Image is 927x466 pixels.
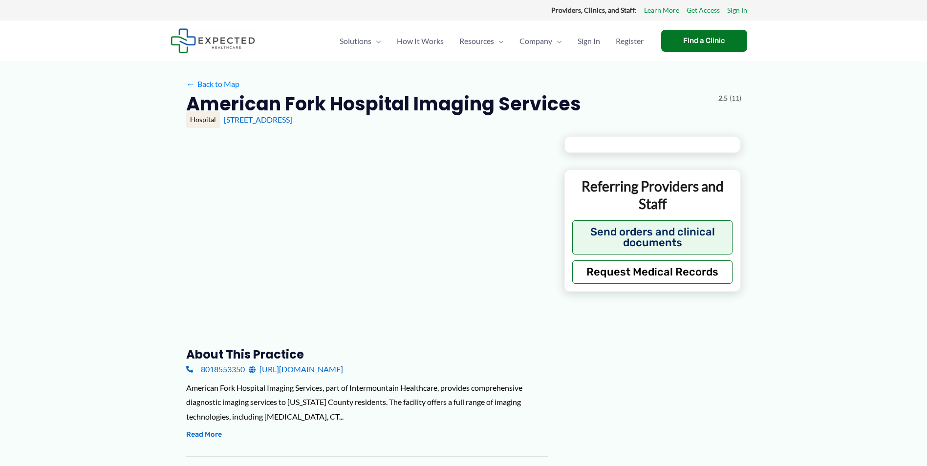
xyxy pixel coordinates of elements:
[171,28,255,53] img: Expected Healthcare Logo - side, dark font, small
[186,79,195,88] span: ←
[644,4,679,17] a: Learn More
[578,24,600,58] span: Sign In
[494,24,504,58] span: Menu Toggle
[332,24,389,58] a: SolutionsMenu Toggle
[371,24,381,58] span: Menu Toggle
[572,220,733,254] button: Send orders and clinical documents
[727,4,747,17] a: Sign In
[389,24,452,58] a: How It Works
[551,6,637,14] strong: Providers, Clinics, and Staff:
[570,24,608,58] a: Sign In
[340,24,371,58] span: Solutions
[572,177,733,213] p: Referring Providers and Staff
[186,92,581,116] h2: American Fork Hospital Imaging Services
[186,347,548,362] h3: About this practice
[459,24,494,58] span: Resources
[186,111,220,128] div: Hospital
[608,24,651,58] a: Register
[186,362,245,377] a: 8018553350
[186,77,239,91] a: ←Back to Map
[687,4,720,17] a: Get Access
[730,92,741,105] span: (11)
[616,24,644,58] span: Register
[249,362,343,377] a: [URL][DOMAIN_NAME]
[186,429,222,441] button: Read More
[519,24,552,58] span: Company
[224,115,292,124] a: [STREET_ADDRESS]
[452,24,512,58] a: ResourcesMenu Toggle
[332,24,651,58] nav: Primary Site Navigation
[512,24,570,58] a: CompanyMenu Toggle
[186,381,548,424] div: American Fork Hospital Imaging Services, part of Intermountain Healthcare, provides comprehensive...
[661,30,747,52] a: Find a Clinic
[397,24,444,58] span: How It Works
[572,260,733,284] button: Request Medical Records
[552,24,562,58] span: Menu Toggle
[718,92,728,105] span: 2.5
